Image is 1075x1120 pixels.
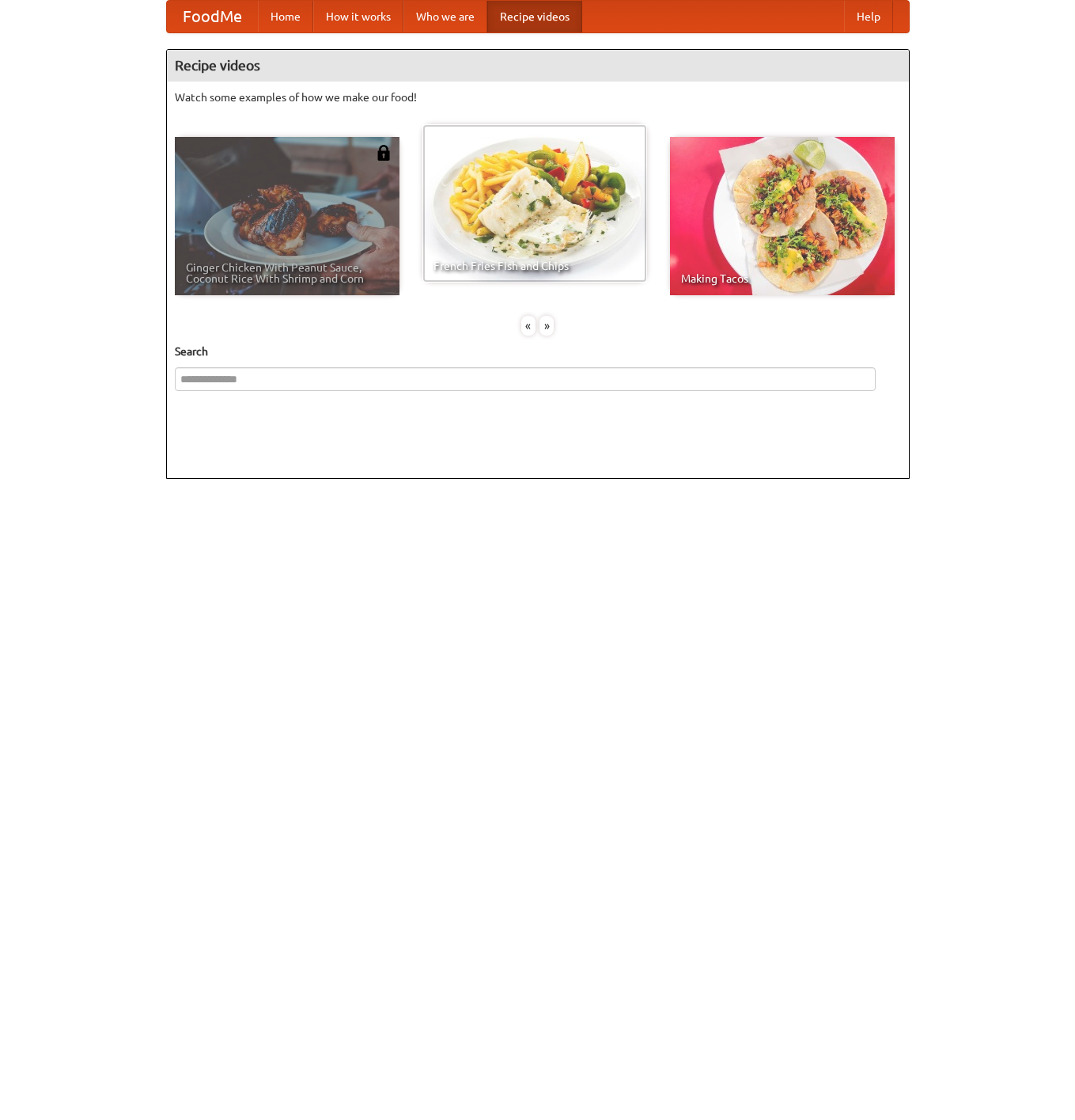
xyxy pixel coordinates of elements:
[167,50,909,82] h4: Recipe videos
[313,1,403,32] a: How it works
[487,1,582,32] a: Recipe videos
[521,316,536,336] div: «
[403,1,487,32] a: Who we are
[539,316,554,336] div: »
[670,137,895,295] a: Making Tacos
[167,1,258,32] a: FoodMe
[175,89,901,105] p: Watch some examples of how we make our food!
[376,145,392,161] img: 483408.png
[258,1,313,32] a: Home
[844,1,893,32] a: Help
[422,124,647,283] a: French Fries Fish and Chips
[433,260,636,271] span: French Fries Fish and Chips
[681,273,884,284] span: Making Tacos
[175,344,901,359] h5: Search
